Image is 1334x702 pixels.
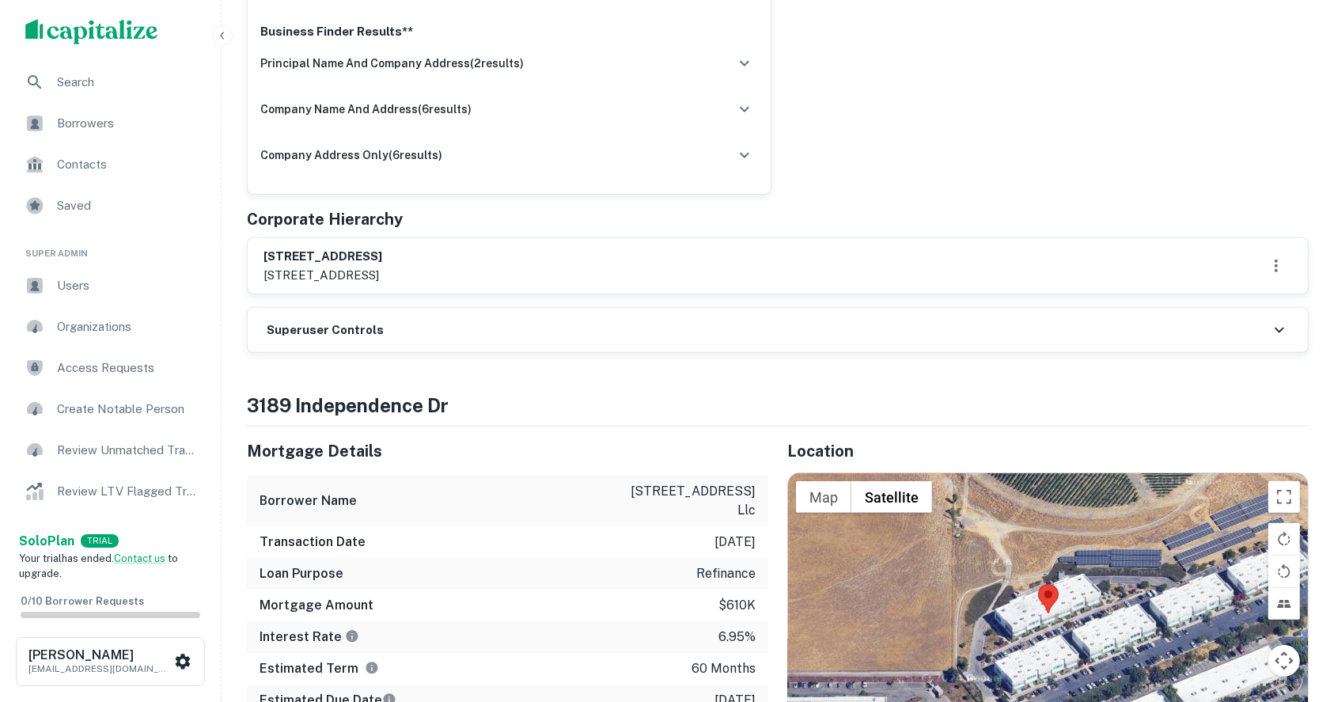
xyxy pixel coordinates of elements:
span: 0 / 10 Borrower Requests [21,595,144,607]
h6: [STREET_ADDRESS] [263,248,382,266]
span: Your trial has ended. to upgrade. [19,552,178,580]
p: [STREET_ADDRESS] [263,266,382,285]
p: [DATE] [714,533,756,552]
a: Contact us [114,552,165,564]
svg: The interest rates displayed on the website are for informational purposes only and may be report... [345,629,359,643]
span: Users [57,276,199,295]
p: $610k [718,596,756,615]
span: Borrowers [57,114,199,133]
button: Rotate map counterclockwise [1268,556,1300,587]
p: Business Finder Results** [260,22,758,41]
iframe: Chat Widget [1255,575,1334,651]
p: refinance [696,564,756,583]
h6: company name and address ( 6 results) [260,101,472,118]
span: Create Notable Person [57,400,199,419]
a: Lender Admin View [13,514,208,552]
h6: Loan Purpose [260,564,343,583]
a: Saved [13,187,208,225]
h6: principal name and company address ( 2 results) [260,55,524,72]
span: Review LTV Flagged Transactions [57,482,199,501]
span: Review Unmatched Transactions [57,441,199,460]
button: Show satellite imagery [851,481,932,513]
img: capitalize-logo.png [25,19,158,44]
button: Toggle fullscreen view [1268,481,1300,513]
a: Search [13,63,208,101]
span: Organizations [57,317,199,336]
button: Map camera controls [1268,645,1300,677]
li: Super Admin [13,228,208,267]
a: Contacts [13,146,208,184]
h4: 3189 independence dr [247,391,1309,419]
p: 6.95% [718,628,756,647]
div: TRIAL [81,534,119,548]
p: 60 months [692,659,756,678]
p: [EMAIL_ADDRESS][DOMAIN_NAME] [28,662,171,676]
h5: Mortgage Details [247,439,768,463]
span: Contacts [57,155,199,174]
a: Organizations [13,308,208,346]
strong: Solo Plan [19,533,74,548]
a: Users [13,267,208,305]
h6: company address only ( 6 results) [260,146,442,164]
h6: Interest Rate [260,628,359,647]
h5: Location [787,439,1309,463]
a: SoloPlan [19,532,74,551]
a: Review LTV Flagged Transactions [13,472,208,510]
h5: Corporate Hierarchy [247,207,403,231]
h6: [PERSON_NAME] [28,649,171,662]
h6: Borrower Name [260,491,357,510]
button: [PERSON_NAME][EMAIL_ADDRESS][DOMAIN_NAME] [16,637,205,686]
h6: Estimated Term [260,659,379,678]
span: Saved [57,196,199,215]
h6: Superuser Controls [267,321,384,340]
span: Search [57,73,199,92]
h6: Transaction Date [260,533,366,552]
button: Rotate map clockwise [1268,523,1300,555]
a: Review Unmatched Transactions [13,431,208,469]
a: Borrowers [13,104,208,142]
a: Create Notable Person [13,390,208,428]
p: [STREET_ADDRESS] llc [613,482,756,520]
a: Access Requests [13,349,208,387]
h6: Mortgage Amount [260,596,373,615]
button: Show street map [796,481,851,513]
span: Access Requests [57,359,199,378]
svg: Term is based on a standard schedule for this type of loan. [365,661,379,675]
